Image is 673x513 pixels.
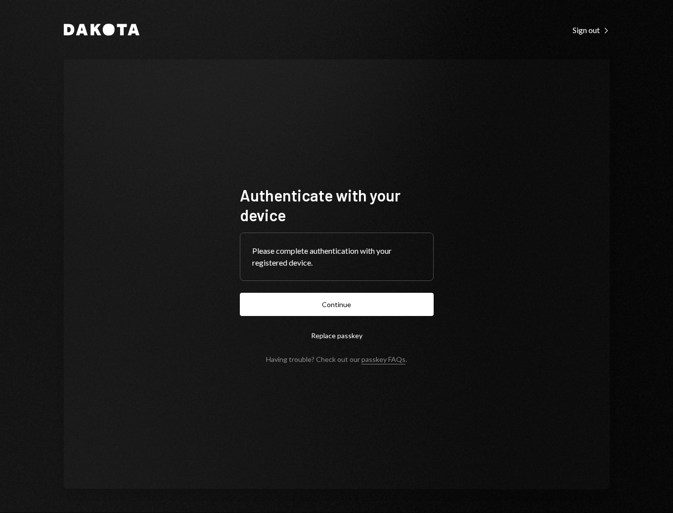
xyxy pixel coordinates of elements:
div: Please complete authentication with your registered device. [252,245,421,269]
a: passkey FAQs [361,355,405,364]
div: Having trouble? Check out our . [266,355,407,363]
button: Replace passkey [240,324,434,347]
h1: Authenticate with your device [240,185,434,225]
a: Sign out [573,24,610,35]
div: Sign out [573,25,610,35]
button: Continue [240,293,434,316]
